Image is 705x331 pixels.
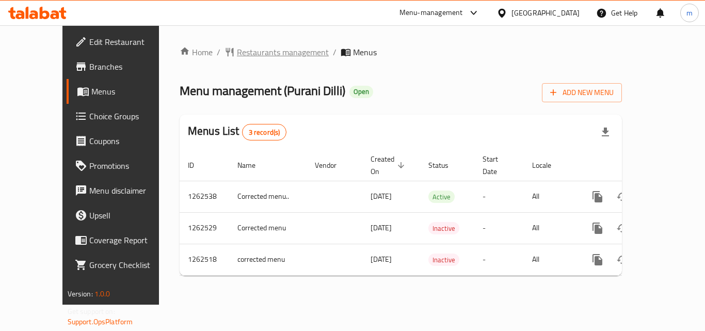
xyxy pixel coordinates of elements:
th: Actions [577,150,693,181]
span: Menu management ( Purani Dilli ) [180,79,345,102]
span: [DATE] [371,253,392,266]
span: [DATE] [371,190,392,203]
td: All [524,212,577,244]
li: / [333,46,337,58]
span: Open [349,87,373,96]
button: more [585,184,610,209]
span: Grocery Checklist [89,259,172,271]
div: Export file [593,120,618,145]
div: Active [428,191,455,203]
td: Corrected menu.. [229,181,307,212]
span: Choice Groups [89,110,172,122]
a: Menus [67,79,180,104]
div: [GEOGRAPHIC_DATA] [511,7,580,19]
span: m [686,7,693,19]
span: Coupons [89,135,172,147]
td: All [524,181,577,212]
a: Home [180,46,213,58]
a: Grocery Checklist [67,253,180,277]
span: ID [188,159,207,171]
a: Support.OpsPlatform [68,315,133,328]
a: Promotions [67,153,180,178]
div: Inactive [428,254,459,266]
td: - [474,212,524,244]
td: Corrected menu [229,212,307,244]
span: Coverage Report [89,234,172,246]
td: All [524,244,577,275]
span: Get support on: [68,305,115,318]
span: Inactive [428,223,459,234]
span: Created On [371,153,408,178]
button: more [585,216,610,241]
button: Change Status [610,216,635,241]
nav: breadcrumb [180,46,622,58]
span: Inactive [428,254,459,266]
span: Add New Menu [550,86,614,99]
a: Branches [67,54,180,79]
span: 1.0.0 [94,287,110,301]
td: - [474,181,524,212]
span: Locale [532,159,565,171]
span: Restaurants management [237,46,329,58]
td: - [474,244,524,275]
span: Menu disclaimer [89,184,172,197]
a: Coupons [67,129,180,153]
div: Open [349,86,373,98]
span: Vendor [315,159,350,171]
span: Upsell [89,209,172,222]
a: Choice Groups [67,104,180,129]
a: Coverage Report [67,228,180,253]
button: more [585,247,610,272]
td: 1262518 [180,244,229,275]
span: Menus [353,46,377,58]
span: Promotions [89,160,172,172]
span: 3 record(s) [243,128,286,137]
button: Change Status [610,184,635,209]
td: 1262529 [180,212,229,244]
td: 1262538 [180,181,229,212]
span: Version: [68,287,93,301]
h2: Menus List [188,123,286,140]
td: corrected menu [229,244,307,275]
li: / [217,46,220,58]
a: Upsell [67,203,180,228]
span: [DATE] [371,221,392,234]
span: Branches [89,60,172,73]
span: Active [428,191,455,203]
span: Start Date [483,153,511,178]
span: Menus [91,85,172,98]
span: Status [428,159,462,171]
div: Menu-management [399,7,463,19]
span: Edit Restaurant [89,36,172,48]
button: Change Status [610,247,635,272]
span: Name [237,159,269,171]
button: Add New Menu [542,83,622,102]
a: Restaurants management [225,46,329,58]
div: Total records count [242,124,287,140]
table: enhanced table [180,150,693,276]
a: Menu disclaimer [67,178,180,203]
a: Edit Restaurant [67,29,180,54]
